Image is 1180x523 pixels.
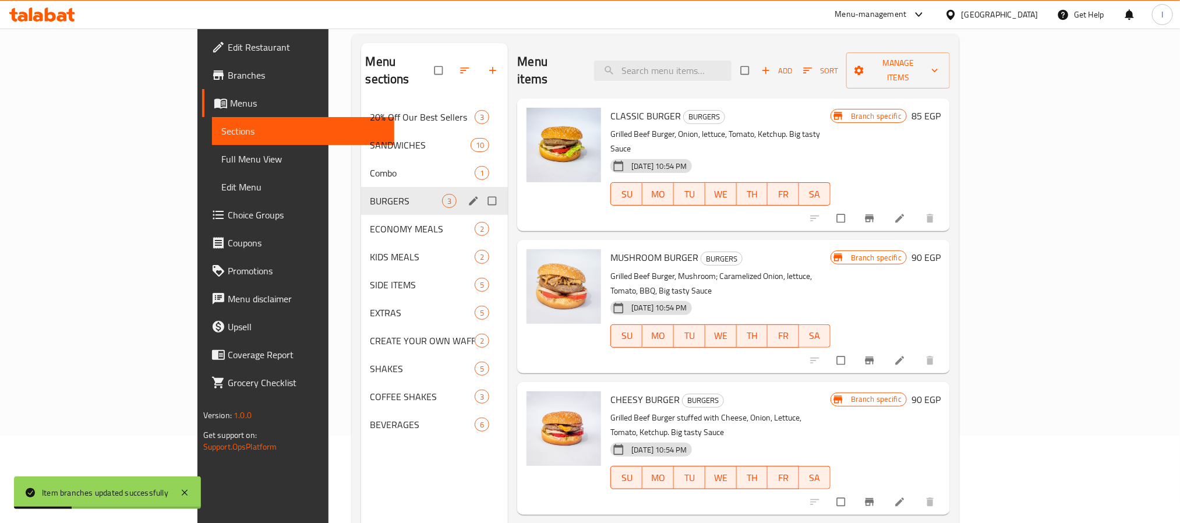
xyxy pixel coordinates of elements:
[772,469,794,486] span: FR
[741,186,764,203] span: TH
[610,182,642,206] button: SU
[230,96,385,110] span: Menus
[705,324,737,348] button: WE
[856,56,941,85] span: Manage items
[701,252,743,266] div: BURGERS
[443,196,456,207] span: 3
[202,61,394,89] a: Branches
[475,280,489,291] span: 5
[799,182,831,206] button: SA
[466,193,483,209] button: edit
[475,222,489,236] div: items
[912,249,941,266] h6: 90 EGP
[610,127,830,156] p: Grilled Beef Burger, Onion, lettuce, Tomato, Ketchup. Big tasty Sauce
[370,222,475,236] span: ECONOMY MEALS
[370,334,475,348] div: CREATE YOUR OWN WAFFLE
[683,110,725,124] div: BURGERS
[627,161,691,172] span: [DATE] 10:54 PM
[202,313,394,341] a: Upsell
[761,64,793,77] span: Add
[846,252,906,263] span: Branch specific
[674,182,705,206] button: TU
[361,411,508,439] div: BEVERAGES6
[203,439,277,454] a: Support.OpsPlatform
[475,278,489,292] div: items
[800,62,842,80] button: Sort
[228,348,385,362] span: Coverage Report
[475,110,489,124] div: items
[804,469,826,486] span: SA
[857,206,885,231] button: Branch-specific-item
[830,207,854,229] span: Select to update
[202,369,394,397] a: Grocery Checklist
[228,236,385,250] span: Coupons
[475,418,489,432] div: items
[610,107,681,125] span: CLASSIC BURGER
[221,180,385,194] span: Edit Menu
[202,285,394,313] a: Menu disclaimer
[684,110,725,123] span: BURGERS
[370,166,475,180] span: Combo
[370,278,475,292] span: SIDE ITEMS
[471,140,489,151] span: 10
[370,390,475,404] span: COFFEE SHAKES
[228,40,385,54] span: Edit Restaurant
[846,111,906,122] span: Branch specific
[527,108,601,182] img: CLASSIC BURGER
[768,324,799,348] button: FR
[202,201,394,229] a: Choice Groups
[370,418,475,432] span: BEVERAGES
[610,411,830,440] p: Grilled Beef Burger stuffed with Cheese, Onion, Lettuce, Tomato, Ketchup. Big tasty Sauce
[647,469,669,486] span: MO
[475,391,489,402] span: 3
[212,117,394,145] a: Sections
[610,249,698,266] span: MUSHROOM BURGER
[475,362,489,376] div: items
[710,327,732,344] span: WE
[527,391,601,466] img: CHEESY BURGER
[737,324,768,348] button: TH
[894,355,908,366] a: Edit menu item
[683,394,723,407] span: BURGERS
[202,341,394,369] a: Coverage Report
[361,187,508,215] div: BURGERS3edit
[471,138,489,152] div: items
[370,362,475,376] span: SHAKES
[857,348,885,373] button: Branch-specific-item
[610,391,680,408] span: CHEESY BURGER
[517,53,580,88] h2: Menu items
[361,243,508,271] div: KIDS MEALS2
[366,53,435,88] h2: Menu sections
[846,52,951,89] button: Manage items
[202,229,394,257] a: Coupons
[857,489,885,515] button: Branch-specific-item
[475,168,489,179] span: 1
[475,166,489,180] div: items
[772,186,794,203] span: FR
[228,68,385,82] span: Branches
[705,466,737,489] button: WE
[758,62,796,80] span: Add item
[804,327,826,344] span: SA
[616,327,638,344] span: SU
[710,186,732,203] span: WE
[830,349,854,372] span: Select to update
[475,252,489,263] span: 2
[768,182,799,206] button: FR
[361,383,508,411] div: COFFEE SHAKES3
[741,327,764,344] span: TH
[203,427,257,443] span: Get support on:
[610,269,830,298] p: Grilled Beef Burger, Mushroom; Caramelized Onion, lettuce, Tomato, BBQ, Big tasty Sauce
[917,348,945,373] button: delete
[370,306,475,320] div: EXTRAS
[912,391,941,408] h6: 90 EGP
[202,89,394,117] a: Menus
[772,327,794,344] span: FR
[361,215,508,243] div: ECONOMY MEALS2
[370,194,443,208] span: BURGERS
[370,138,471,152] div: SANDWICHES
